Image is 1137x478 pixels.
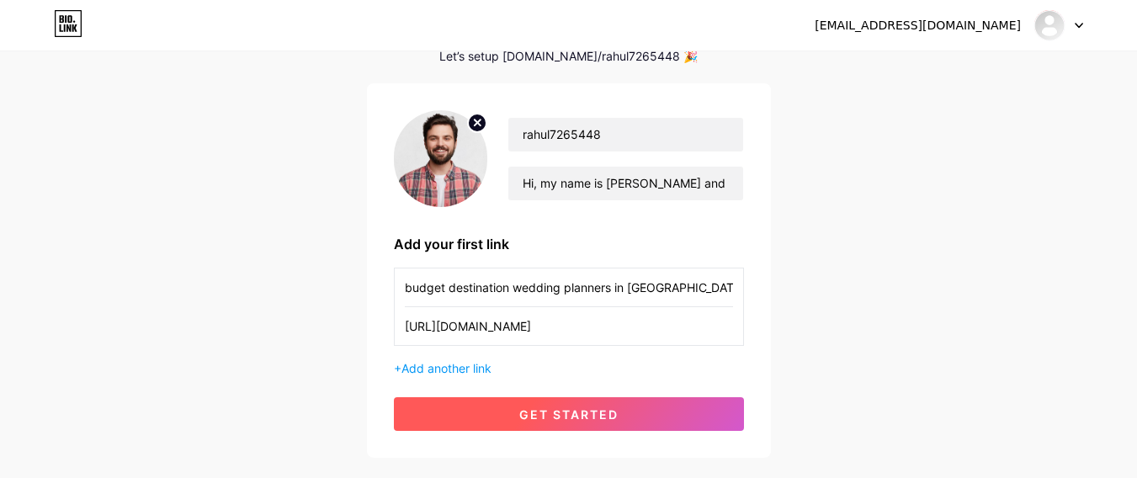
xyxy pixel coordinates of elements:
input: Link name (My Instagram) [405,268,733,306]
div: [EMAIL_ADDRESS][DOMAIN_NAME] [815,17,1021,35]
button: get started [394,397,744,431]
div: Add your first link [394,234,744,254]
div: Let’s setup [DOMAIN_NAME]/rahul7265448 🎉 [367,50,771,63]
input: URL (https://instagram.com/yourname) [405,307,733,345]
img: profile pic [394,110,488,207]
img: rahul7265448 [1033,9,1065,41]
input: Your name [508,118,742,151]
input: bio [508,167,742,200]
span: get started [519,407,619,422]
div: + [394,359,744,377]
span: Add another link [401,361,491,375]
